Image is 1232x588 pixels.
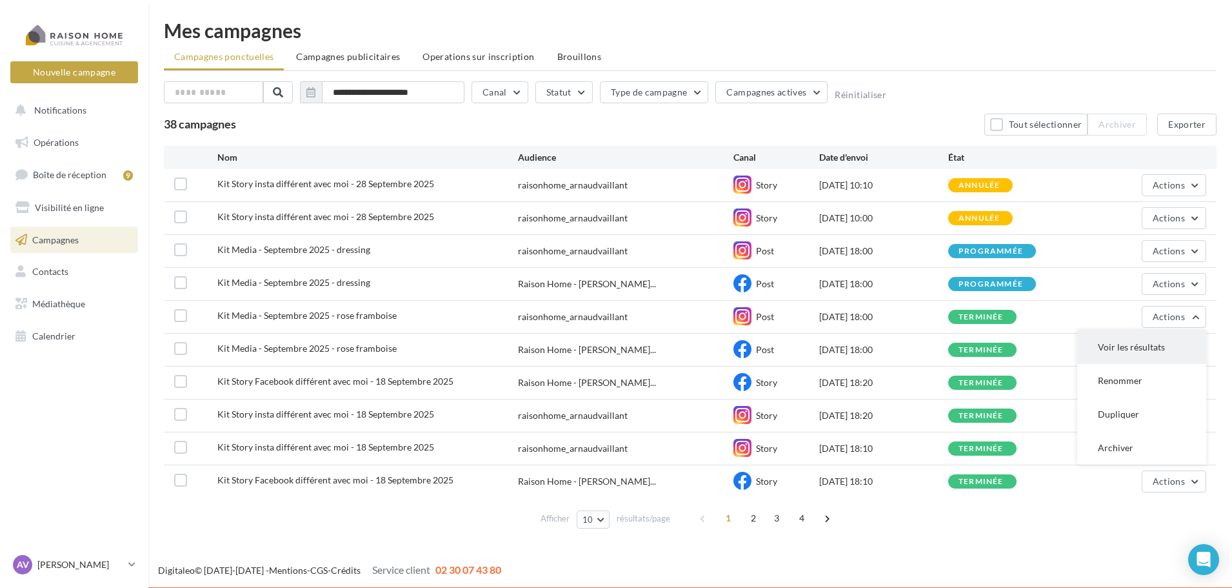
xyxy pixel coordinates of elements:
button: Actions [1142,240,1206,262]
span: 2 [743,508,764,529]
span: Story [756,179,777,190]
div: terminée [959,445,1004,453]
button: Notifications [8,97,135,124]
a: Visibilité en ligne [8,194,141,221]
span: Kit Story insta différent avec moi - 18 Septembre 2025 [217,441,434,452]
span: Kit Story insta différent avec moi - 18 Septembre 2025 [217,409,434,420]
span: Brouillons [557,51,602,62]
div: terminée [959,379,1004,387]
span: Actions [1153,476,1185,487]
span: Post [756,311,774,322]
div: raisonhome_arnaudvaillant [518,310,628,323]
span: Story [756,377,777,388]
a: Médiathèque [8,290,141,318]
div: Date d'envoi [819,151,948,164]
div: terminée [959,346,1004,354]
span: Raison Home - [PERSON_NAME]... [518,376,656,389]
div: annulée [959,181,1000,190]
span: Kit Media - Septembre 2025 - dressing [217,244,370,255]
span: Kit Media - Septembre 2025 - dressing [217,277,370,288]
div: raisonhome_arnaudvaillant [518,245,628,258]
div: raisonhome_arnaudvaillant [518,409,628,422]
span: Campagnes actives [726,86,806,97]
span: 38 campagnes [164,117,236,131]
span: Raison Home - [PERSON_NAME]... [518,343,656,356]
span: Kit Story insta différent avec moi - 28 Septembre 2025 [217,211,434,222]
button: Archiver [1088,114,1147,136]
div: [DATE] 18:10 [819,442,948,455]
div: raisonhome_arnaudvaillant [518,212,628,225]
button: Réinitialiser [835,90,886,100]
button: Nouvelle campagne [10,61,138,83]
span: Raison Home - [PERSON_NAME]... [518,278,656,290]
div: [DATE] 18:00 [819,310,948,323]
button: Campagnes actives [715,81,828,103]
span: Boîte de réception [33,169,106,180]
button: Renommer [1077,364,1206,398]
button: Actions [1142,273,1206,295]
span: Médiathèque [32,298,85,309]
button: Dupliquer [1077,398,1206,431]
span: © [DATE]-[DATE] - - - [158,565,501,576]
span: 10 [582,514,593,525]
span: Actions [1153,179,1185,190]
span: résultats/page [617,512,670,525]
span: Actions [1153,278,1185,289]
span: Contacts [32,266,68,277]
span: Post [756,245,774,256]
div: 9 [123,170,133,181]
div: raisonhome_arnaudvaillant [518,442,628,455]
a: Calendrier [8,323,141,350]
button: Exporter [1157,114,1217,136]
span: Operations sur inscription [422,51,534,62]
span: Campagnes publicitaires [296,51,400,62]
a: Boîte de réception9 [8,161,141,188]
span: Raison Home - [PERSON_NAME]... [518,475,656,488]
span: Post [756,278,774,289]
span: Actions [1153,245,1185,256]
div: [DATE] 18:20 [819,409,948,422]
div: État [948,151,1077,164]
div: Nom [217,151,519,164]
span: Kit Media - Septembre 2025 - rose framboise [217,343,397,354]
div: [DATE] 18:00 [819,278,948,290]
button: Canal [472,81,528,103]
button: Actions [1142,306,1206,328]
span: Post [756,344,774,355]
span: Kit Media - Septembre 2025 - rose framboise [217,310,397,321]
span: Kit Story Facebook différent avec moi - 18 Septembre 2025 [217,474,453,485]
span: Notifications [34,105,86,116]
a: Opérations [8,129,141,156]
a: CGS [310,565,328,576]
div: [DATE] 18:10 [819,475,948,488]
span: 02 30 07 43 80 [435,563,501,576]
a: Digitaleo [158,565,195,576]
div: programmée [959,247,1023,256]
span: 3 [766,508,787,529]
span: Calendrier [32,330,75,341]
button: Statut [535,81,593,103]
div: terminée [959,412,1004,420]
div: Mes campagnes [164,21,1217,40]
div: [DATE] 18:20 [819,376,948,389]
span: AV [17,558,29,571]
a: Crédits [331,565,361,576]
button: 10 [577,511,610,529]
div: annulée [959,214,1000,223]
button: Type de campagne [600,81,709,103]
div: Audience [518,151,733,164]
a: Mentions [269,565,307,576]
div: [DATE] 18:00 [819,343,948,356]
span: 1 [718,508,739,529]
span: 4 [791,508,812,529]
div: [DATE] 10:10 [819,179,948,192]
span: Actions [1153,311,1185,322]
span: Story [756,212,777,223]
p: [PERSON_NAME] [37,558,123,571]
button: Actions [1142,174,1206,196]
span: Kit Story Facebook différent avec moi - 18 Septembre 2025 [217,376,453,387]
button: Actions [1142,207,1206,229]
a: AV [PERSON_NAME] [10,553,138,577]
span: Kit Story insta différent avec moi - 28 Septembre 2025 [217,178,434,189]
span: Afficher [541,512,570,525]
